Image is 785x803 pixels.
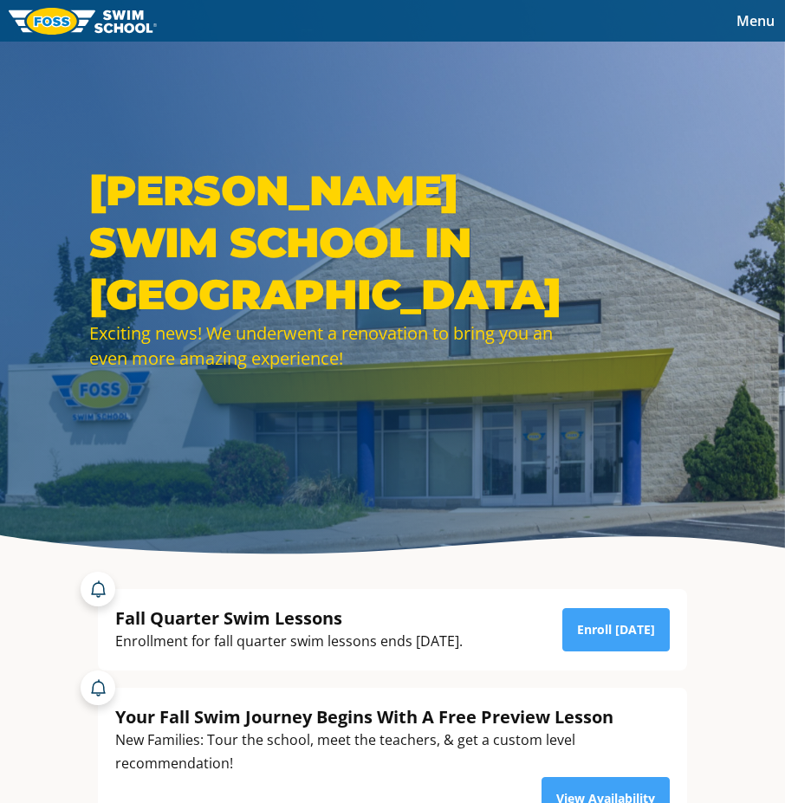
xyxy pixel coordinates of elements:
[726,8,785,34] button: Toggle navigation
[115,705,670,729] div: Your Fall Swim Journey Begins With A Free Preview Lesson
[89,165,592,321] h1: [PERSON_NAME] SWIM SCHOOL IN [GEOGRAPHIC_DATA]
[9,8,157,35] img: FOSS Swim School Logo
[562,608,670,651] a: Enroll [DATE]
[736,11,775,30] span: Menu
[115,630,463,653] div: Enrollment for fall quarter swim lessons ends [DATE].
[115,729,670,775] div: New Families: Tour the school, meet the teachers, & get a custom level recommendation!
[115,606,463,630] div: Fall Quarter Swim Lessons
[89,321,592,371] div: Exciting news! We underwent a renovation to bring you an even more amazing experience!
